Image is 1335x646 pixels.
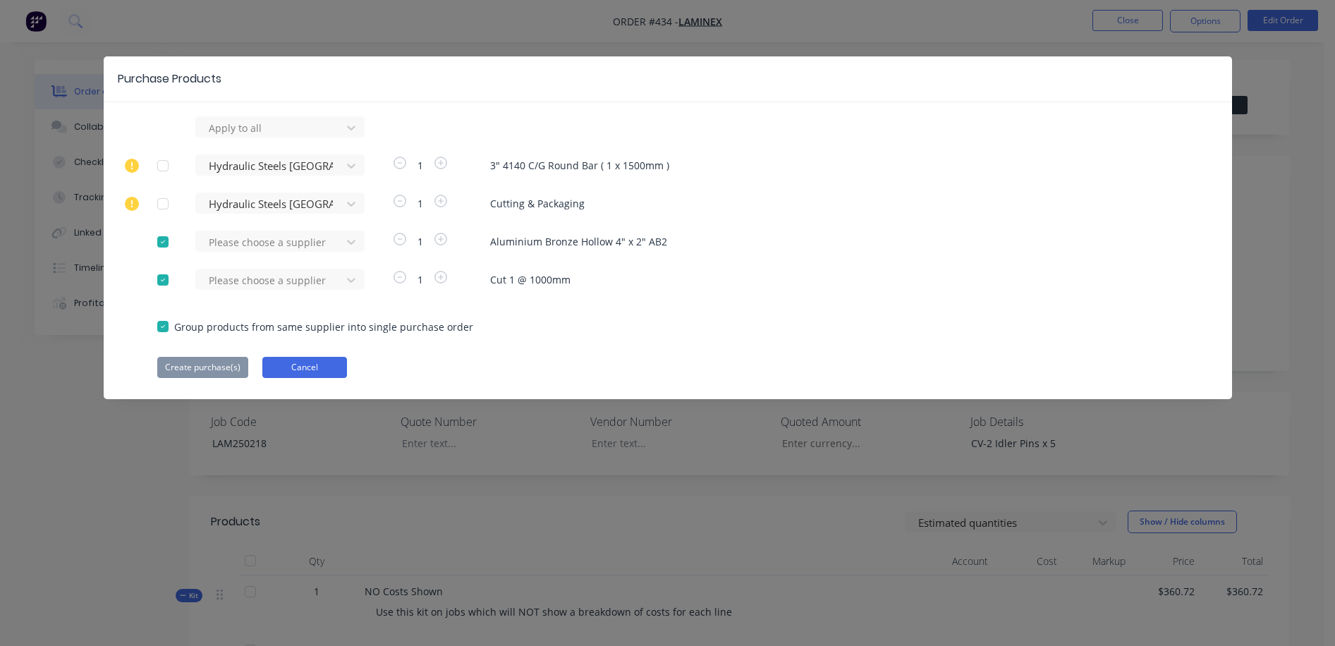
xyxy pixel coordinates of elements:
[409,196,432,211] span: 1
[174,319,473,334] span: Group products from same supplier into single purchase order
[490,158,1178,173] span: 3" 4140 C/G Round Bar ( 1 x 1500mm )
[409,272,432,287] span: 1
[118,71,221,87] div: Purchase Products
[490,272,1178,287] span: Cut 1 @ 1000mm
[262,357,347,378] button: Cancel
[157,357,248,378] button: Create purchase(s)
[490,196,1178,211] span: Cutting & Packaging
[409,158,432,173] span: 1
[490,234,1178,249] span: Aluminium Bronze Hollow 4" x 2" AB2
[409,234,432,249] span: 1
